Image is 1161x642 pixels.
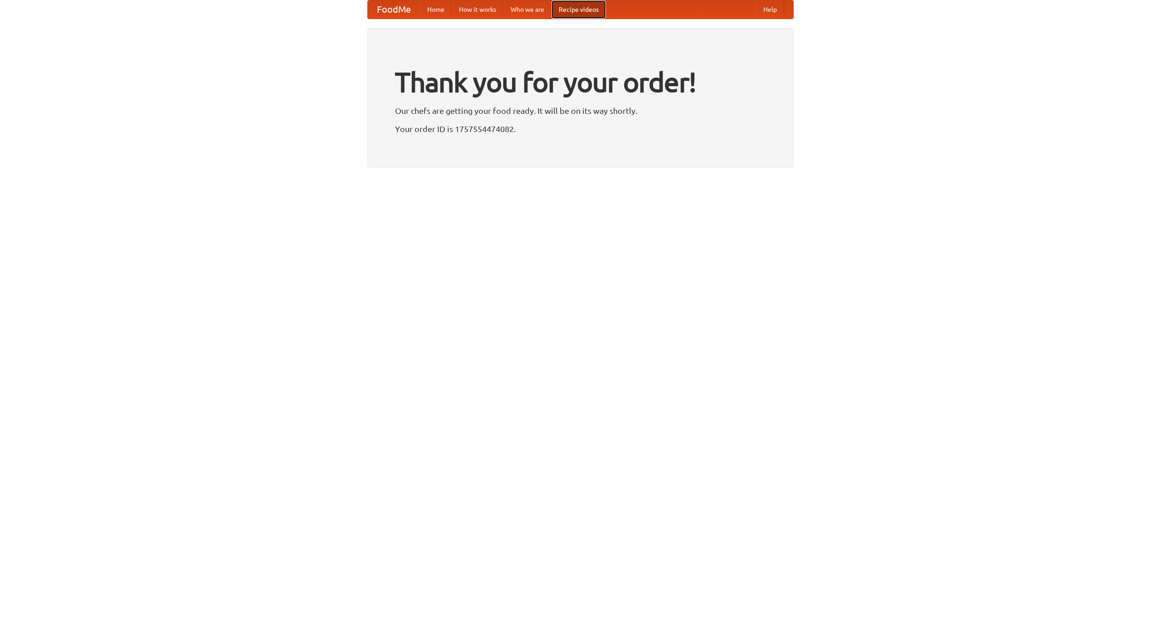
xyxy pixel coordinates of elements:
p: Our chefs are getting your food ready. It will be on its way shortly. [395,104,766,118]
a: Help [756,0,784,19]
a: Who we are [503,0,551,19]
h1: Thank you for your order! [395,60,766,104]
p: Your order ID is 1757554474082. [395,122,766,136]
a: How it works [452,0,503,19]
a: Recipe videos [551,0,606,19]
a: Home [420,0,452,19]
a: FoodMe [368,0,420,19]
